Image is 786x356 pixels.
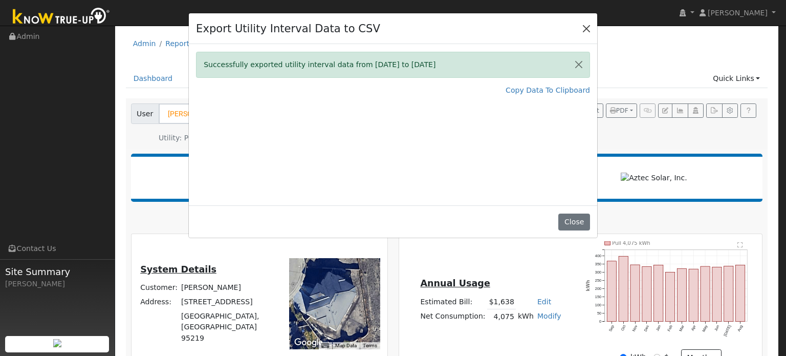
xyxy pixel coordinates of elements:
[579,21,594,35] button: Close
[196,20,380,37] h4: Export Utility Interval Data to CSV
[558,214,589,231] button: Close
[196,52,590,78] div: Successfully exported utility interval data from [DATE] to [DATE]
[568,52,589,77] button: Close
[506,85,590,96] a: Copy Data To Clipboard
